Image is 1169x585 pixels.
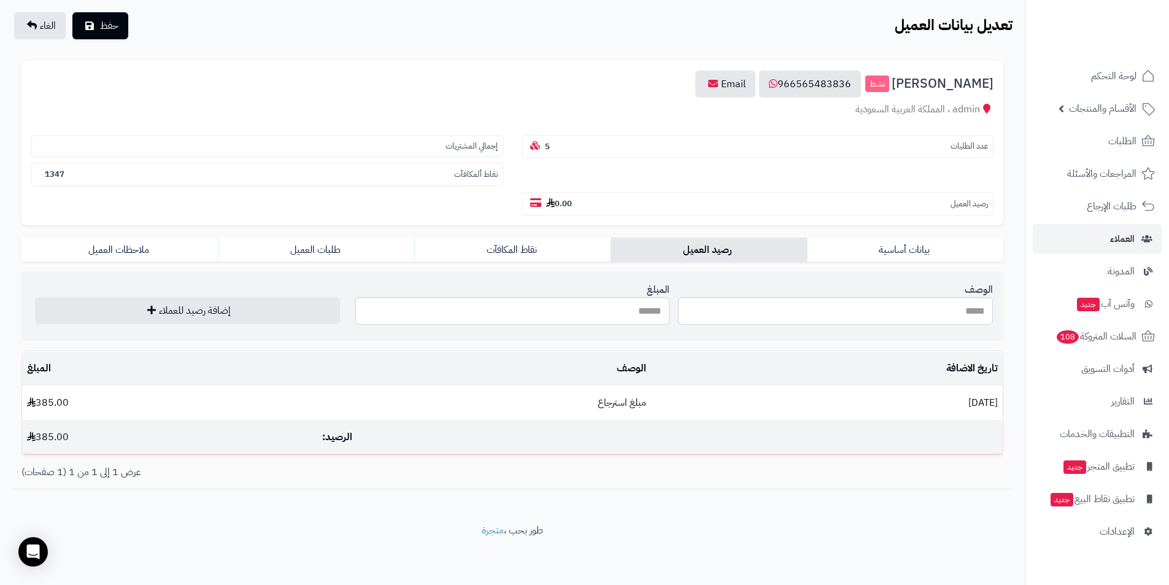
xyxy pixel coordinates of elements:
[1108,263,1135,280] span: المدونة
[1062,458,1135,475] span: تطبيق المتجر
[1033,387,1162,416] a: التقارير
[651,386,1003,420] td: [DATE]
[1076,295,1135,312] span: وآتس آب
[21,238,218,262] a: ملاحظات العميل
[1100,523,1135,540] span: الإعدادات
[1033,257,1162,286] a: المدونة
[1057,330,1079,344] span: 108
[1087,198,1136,215] span: طلبات الإرجاع
[22,420,317,454] td: 385.00
[31,103,993,117] div: admin ، المملكة العربية السعودية
[1033,354,1162,384] a: أدوات التسويق
[1033,126,1162,156] a: الطلبات
[22,386,317,420] td: 385.00
[1060,425,1135,443] span: التطبيقات والخدمات
[865,76,889,93] small: نشط
[14,12,66,39] a: الغاء
[1055,328,1136,345] span: السلات المتروكة
[1069,100,1136,117] span: الأقسام والمنتجات
[218,238,414,262] a: طلبات العميل
[545,141,550,152] b: 5
[100,18,118,33] span: حفظ
[1033,289,1162,319] a: وآتس آبجديد
[611,238,807,262] a: رصيد العميل
[1091,68,1136,85] span: لوحة التحكم
[759,71,861,98] a: 966565483836
[651,352,1003,385] td: تاريخ الاضافة
[951,141,988,152] small: عدد الطلبات
[1108,133,1136,150] span: الطلبات
[1111,393,1135,410] span: التقارير
[1033,484,1162,514] a: تطبيق نقاط البيعجديد
[446,141,498,152] small: إجمالي المشتريات
[317,352,651,385] td: الوصف
[1033,61,1162,91] a: لوحة التحكم
[1049,490,1135,508] span: تطبيق نقاط البيع
[546,198,572,209] b: 0.00
[1033,224,1162,254] a: العملاء
[72,12,128,39] button: حفظ
[1051,493,1073,506] span: جديد
[12,465,512,479] div: عرض 1 إلى 1 من 1 (1 صفحات)
[482,523,504,538] a: متجرة
[322,430,352,444] b: الرصيد:
[1033,192,1162,221] a: طلبات الإرجاع
[895,14,1013,36] b: تعديل بيانات العميل
[1067,165,1136,182] span: المراجعات والأسئلة
[45,168,64,180] b: 1347
[1077,298,1100,311] span: جديد
[892,77,993,91] span: [PERSON_NAME]
[40,18,56,33] span: الغاء
[1063,460,1086,474] span: جديد
[18,537,48,567] div: Open Intercom Messenger
[807,238,1003,262] a: بيانات أساسية
[1033,322,1162,351] a: السلات المتروكة108
[695,71,755,98] a: Email
[414,238,611,262] a: نقاط المكافآت
[22,352,317,385] td: المبلغ
[1033,452,1162,481] a: تطبيق المتجرجديد
[1033,419,1162,449] a: التطبيقات والخدمات
[317,386,651,420] td: مبلغ استرجاع
[1110,230,1135,247] span: العملاء
[951,198,988,210] small: رصيد العميل
[454,169,498,180] small: نقاط ألمكافآت
[1033,159,1162,188] a: المراجعات والأسئلة
[647,277,669,297] label: المبلغ
[35,297,340,324] button: إضافة رصيد للعملاء
[1033,517,1162,546] a: الإعدادات
[965,277,993,297] label: الوصف
[1081,360,1135,378] span: أدوات التسويق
